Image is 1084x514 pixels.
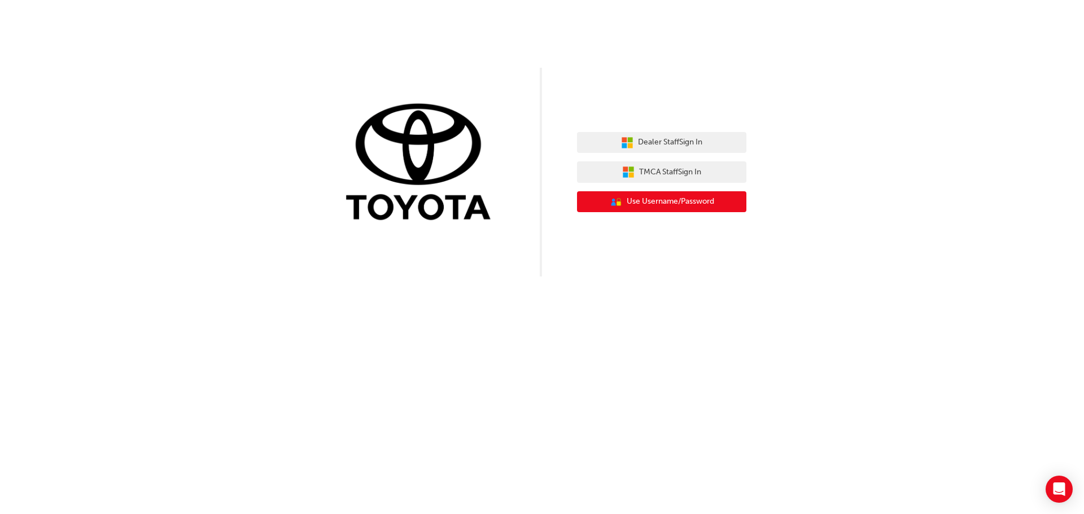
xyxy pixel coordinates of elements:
div: Open Intercom Messenger [1046,476,1073,503]
button: Use Username/Password [577,191,746,213]
span: Dealer Staff Sign In [638,136,702,149]
span: Use Username/Password [627,195,714,208]
img: Trak [338,101,507,226]
span: TMCA Staff Sign In [639,166,701,179]
button: TMCA StaffSign In [577,161,746,183]
button: Dealer StaffSign In [577,132,746,153]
